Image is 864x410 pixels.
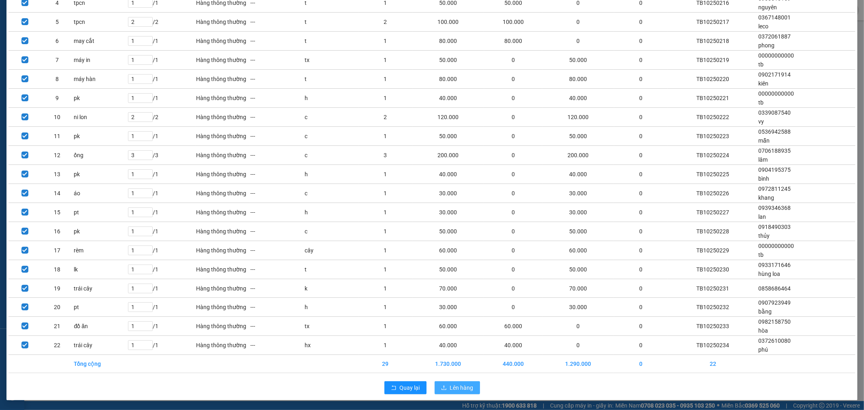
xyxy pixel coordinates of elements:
td: 60.000 [412,317,484,336]
span: 0706188935 [758,147,791,154]
span: upload [441,385,447,391]
span: lan [758,214,766,220]
td: / 3 [128,146,196,165]
td: 0 [614,336,668,355]
td: Hàng thông thường [196,203,250,222]
td: Hàng thông thường [196,146,250,165]
td: 10 [41,108,73,127]
td: TB10250226 [668,184,758,203]
td: 30.000 [412,298,484,317]
span: vy [758,118,764,125]
td: tx [304,51,358,70]
td: 0 [614,13,668,32]
td: --- [250,70,304,89]
td: 1 [358,184,413,203]
td: / 2 [128,13,196,32]
td: TB10250227 [668,203,758,222]
td: c [304,108,358,127]
td: 80.000 [412,70,484,89]
button: uploadLên hàng [435,381,480,394]
td: may cắt [73,32,128,51]
td: c [304,222,358,241]
td: 0 [614,241,668,260]
td: 0 [614,222,668,241]
td: 1 [358,165,413,184]
td: 80.000 [542,70,614,89]
td: máy hàn [73,70,128,89]
td: 100.000 [484,13,542,32]
td: / 1 [128,241,196,260]
td: 50.000 [542,127,614,146]
td: 70.000 [412,279,484,298]
td: 50.000 [412,51,484,70]
td: ống [73,146,128,165]
td: TB10250217 [668,13,758,32]
td: TB10250225 [668,165,758,184]
td: TB10250219 [668,51,758,70]
td: --- [250,32,304,51]
td: 1 [358,279,413,298]
td: 0 [484,127,542,146]
td: 0 [614,203,668,222]
td: Hàng thông thường [196,260,250,279]
td: pk [73,165,128,184]
td: 1 [358,51,413,70]
td: 2 [358,108,413,127]
td: 0 [614,279,668,298]
td: 1 [358,298,413,317]
td: TB10250221 [668,89,758,108]
td: 50.000 [412,260,484,279]
td: TB10250220 [668,70,758,89]
td: 22 [41,336,73,355]
td: hx [304,336,358,355]
td: pk [73,89,128,108]
td: 18 [41,260,73,279]
span: TB10250234 [82,30,114,36]
td: 8 [41,70,73,89]
td: 80.000 [484,32,542,51]
td: / 1 [128,336,196,355]
td: h [304,203,358,222]
span: tb [758,61,764,68]
strong: BIÊN NHẬN GỬI HÀNG HOÁ [28,49,94,55]
span: 0939346368 [758,205,791,211]
td: 60.000 [412,241,484,260]
td: 0 [484,108,542,127]
span: 00000000000 [758,243,794,249]
td: 0 [484,146,542,165]
td: đồ ăn [73,317,128,336]
span: 0902171914 [758,71,791,78]
td: 0 [484,241,542,260]
span: 0907923949 [758,299,791,306]
td: 40.000 [484,336,542,355]
td: / 1 [128,222,196,241]
td: Hàng thông thường [196,298,250,317]
td: 19 [41,279,73,298]
td: 40.000 [412,336,484,355]
td: --- [250,279,304,298]
td: 200.000 [542,146,614,165]
td: --- [250,13,304,32]
td: 120.000 [542,108,614,127]
td: 3 [358,146,413,165]
td: Hàng thông thường [196,241,250,260]
td: TB10250218 [668,32,758,51]
span: Quay lại [400,383,420,392]
td: 0 [484,203,542,222]
td: TB10250229 [668,241,758,260]
td: 20 [41,298,73,317]
td: --- [250,184,304,203]
td: 0 [484,165,542,184]
td: / 1 [128,203,196,222]
td: 40.000 [412,89,484,108]
td: --- [250,51,304,70]
td: 50.000 [542,222,614,241]
td: 440.000 [484,355,542,373]
span: bình [758,175,769,182]
td: / 1 [128,70,196,89]
td: / 1 [128,317,196,336]
span: kiên [758,80,768,87]
td: pk [73,127,128,146]
td: 1 [358,203,413,222]
td: 1 [358,127,413,146]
